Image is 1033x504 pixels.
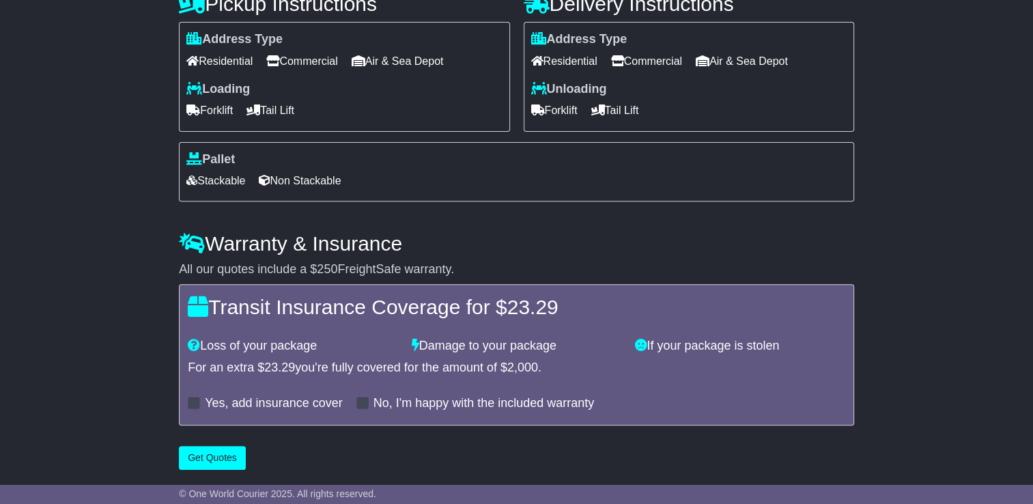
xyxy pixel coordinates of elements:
[507,296,558,318] span: 23.29
[264,361,295,374] span: 23.29
[179,488,376,499] span: © One World Courier 2025. All rights reserved.
[205,396,342,411] label: Yes, add insurance cover
[507,361,538,374] span: 2,000
[405,339,629,354] div: Damage to your package
[186,32,283,47] label: Address Type
[181,339,405,354] div: Loss of your package
[179,446,246,470] button: Get Quotes
[373,396,595,411] label: No, I'm happy with the included warranty
[186,170,245,191] span: Stackable
[186,82,250,97] label: Loading
[188,361,845,376] div: For an extra $ you're fully covered for the amount of $ .
[246,100,294,121] span: Tail Lift
[611,51,682,72] span: Commercial
[179,232,854,255] h4: Warranty & Insurance
[628,339,852,354] div: If your package is stolen
[591,100,639,121] span: Tail Lift
[531,32,627,47] label: Address Type
[317,262,337,276] span: 250
[259,170,341,191] span: Non Stackable
[186,51,253,72] span: Residential
[188,296,845,318] h4: Transit Insurance Coverage for $
[696,51,788,72] span: Air & Sea Depot
[186,100,233,121] span: Forklift
[266,51,337,72] span: Commercial
[352,51,444,72] span: Air & Sea Depot
[531,100,578,121] span: Forklift
[531,51,597,72] span: Residential
[531,82,607,97] label: Unloading
[179,262,854,277] div: All our quotes include a $ FreightSafe warranty.
[186,152,235,167] label: Pallet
